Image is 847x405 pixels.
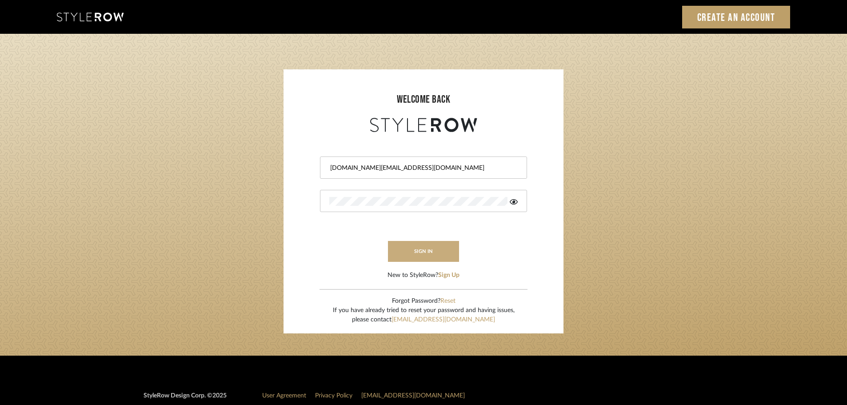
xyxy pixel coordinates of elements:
[333,297,515,306] div: Forgot Password?
[262,393,306,399] a: User Agreement
[361,393,465,399] a: [EMAIL_ADDRESS][DOMAIN_NAME]
[682,6,791,28] a: Create an Account
[388,271,459,280] div: New to StyleRow?
[440,297,455,306] button: Reset
[315,393,352,399] a: Privacy Policy
[438,271,459,280] button: Sign Up
[292,92,555,108] div: welcome back
[392,317,495,323] a: [EMAIL_ADDRESS][DOMAIN_NAME]
[333,306,515,325] div: If you have already tried to reset your password and having issues, please contact
[388,241,459,262] button: sign in
[329,164,515,172] input: Email Address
